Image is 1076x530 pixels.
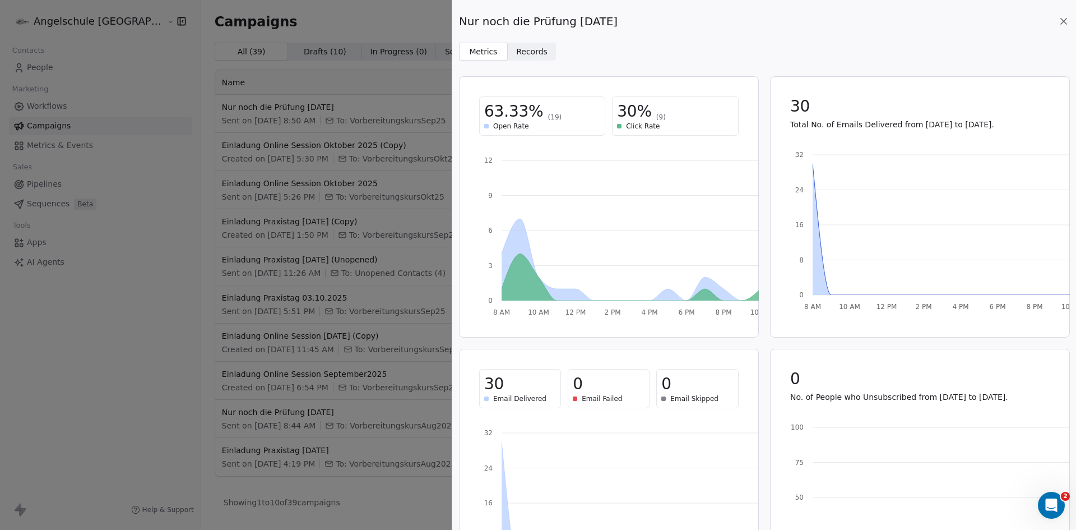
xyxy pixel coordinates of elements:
[626,122,660,131] span: Click Rate
[604,308,620,316] tspan: 2 PM
[790,369,800,389] span: 0
[488,297,493,305] tspan: 0
[516,46,548,58] span: Records
[488,262,493,270] tspan: 3
[670,394,718,403] span: Email Skipped
[617,102,652,122] span: 30%
[795,494,803,501] tspan: 50
[488,192,493,200] tspan: 9
[484,156,493,164] tspan: 12
[790,391,1050,403] p: No. of People who Unsubscribed from [DATE] to [DATE].
[795,221,803,229] tspan: 16
[484,102,544,122] span: 63.33%
[548,113,562,122] span: (19)
[678,308,694,316] tspan: 6 PM
[573,374,583,394] span: 0
[791,423,804,431] tspan: 100
[484,374,504,394] span: 30
[799,291,804,299] tspan: 0
[528,308,549,316] tspan: 10 AM
[488,227,493,234] tspan: 6
[915,303,931,311] tspan: 2 PM
[799,256,804,264] tspan: 8
[952,303,968,311] tspan: 4 PM
[715,308,731,316] tspan: 8 PM
[839,303,860,311] tspan: 10 AM
[641,308,657,316] tspan: 4 PM
[795,151,803,159] tspan: 32
[656,113,666,122] span: (9)
[804,303,820,311] tspan: 8 AM
[790,119,1050,130] p: Total No. of Emails Delivered from [DATE] to [DATE].
[1061,492,1070,501] span: 2
[484,464,493,472] tspan: 24
[459,13,618,29] span: Nur noch die Prüfung [DATE]
[493,308,510,316] tspan: 8 AM
[1026,303,1042,311] tspan: 8 PM
[795,186,803,194] tspan: 24
[989,303,1005,311] tspan: 6 PM
[795,459,803,467] tspan: 75
[493,122,529,131] span: Open Rate
[661,374,671,394] span: 0
[582,394,622,403] span: Email Failed
[750,308,771,316] tspan: 10 PM
[493,394,546,403] span: Email Delivered
[484,429,493,437] tspan: 32
[876,303,897,311] tspan: 12 PM
[1038,492,1065,519] iframe: Intercom live chat
[790,96,810,117] span: 30
[565,308,586,316] tspan: 12 PM
[484,499,493,507] tspan: 16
